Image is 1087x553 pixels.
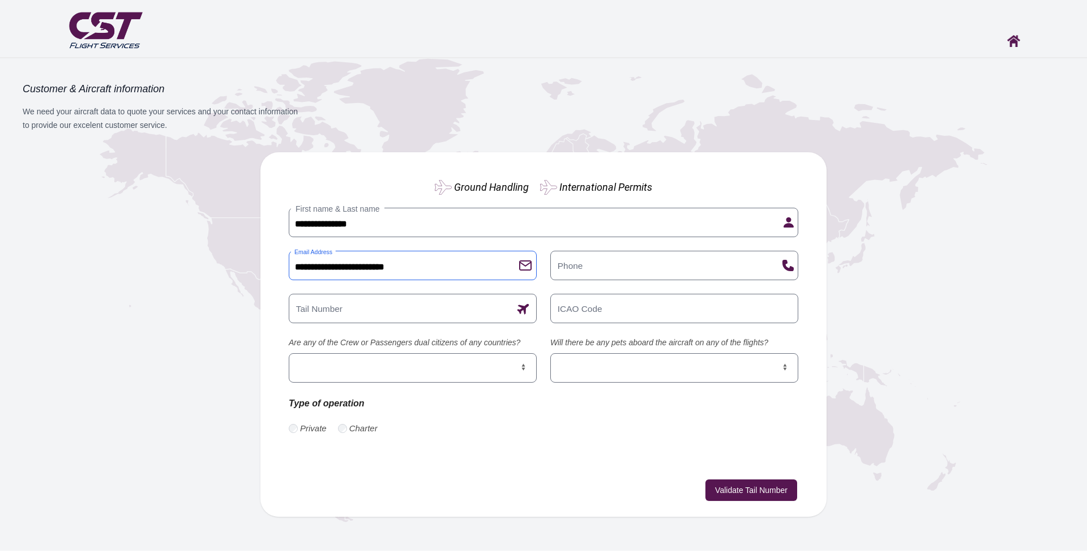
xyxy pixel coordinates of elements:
[300,422,327,435] label: Private
[291,302,348,315] label: Tail Number
[289,396,537,411] p: Type of operation
[1007,35,1020,47] img: Home
[291,203,384,215] label: First name & Last name
[66,7,145,52] img: CST Flight Services logo
[454,179,529,195] label: Ground Handling
[291,247,336,256] label: Email Address
[559,179,652,195] label: International Permits
[553,302,607,315] label: ICAO Code
[349,422,378,435] label: Charter
[553,259,588,272] label: Phone
[550,337,798,349] label: Will there be any pets aboard the aircraft on any of the flights?
[705,479,797,501] button: Validate Tail Number
[289,337,537,349] label: Are any of the Crew or Passengers dual citizens of any countries?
